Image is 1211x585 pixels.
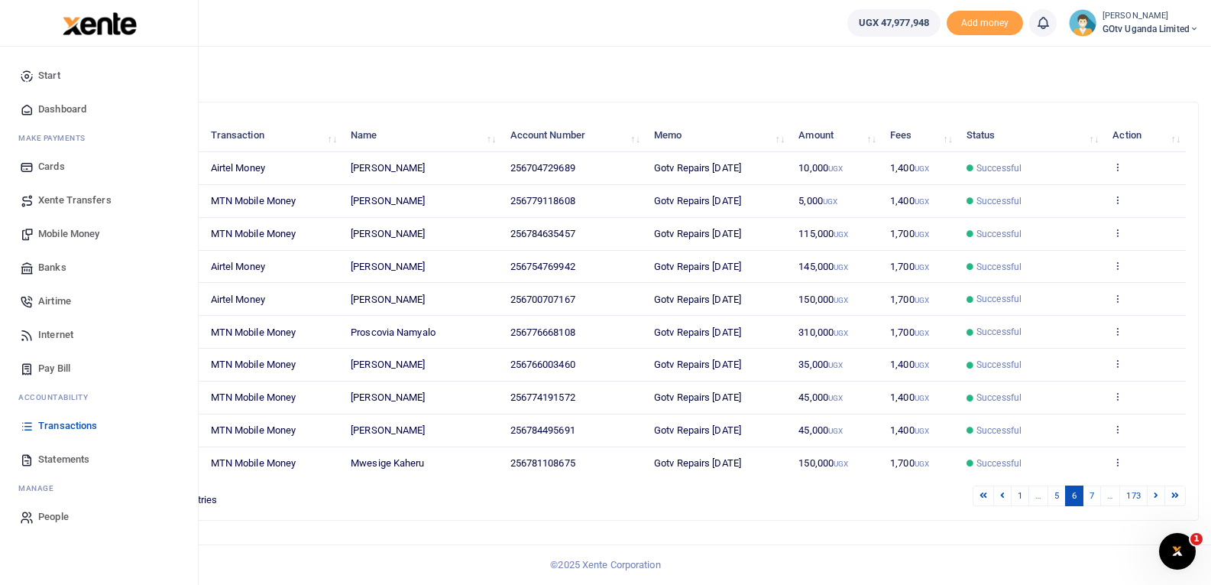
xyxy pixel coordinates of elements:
img: logo-large [63,12,137,35]
span: 35,000 [798,359,843,370]
span: 1,400 [890,195,929,206]
span: 310,000 [798,327,848,338]
img: profile-user [1069,9,1096,37]
span: Successful [976,161,1022,175]
a: 6 [1065,486,1083,506]
a: Cards [12,150,186,184]
th: Fees: activate to sort column ascending [882,119,958,152]
span: 256774191572 [510,392,575,403]
span: Airtel Money [211,261,265,272]
span: Successful [976,227,1022,241]
small: UGX [915,263,929,271]
span: 10,000 [798,162,843,174]
span: 256754769942 [510,261,575,272]
span: 1,700 [890,294,929,305]
small: UGX [915,230,929,239]
span: 1,400 [890,359,929,370]
span: [PERSON_NAME] [351,195,425,206]
span: [PERSON_NAME] [351,228,425,239]
span: 145,000 [798,261,848,272]
small: UGX [915,427,929,435]
span: Successful [976,358,1022,372]
span: Gotv Repairs [DATE] [654,457,741,469]
span: [PERSON_NAME] [351,392,425,403]
small: UGX [834,296,848,304]
span: [PERSON_NAME] [351,359,425,370]
small: UGX [915,394,929,402]
span: 256781108675 [510,457,575,469]
div: Showing 51 to 60 of 1,729 entries [71,484,529,508]
a: 5 [1047,486,1066,506]
span: 1,700 [890,327,929,338]
small: UGX [915,329,929,337]
a: Pay Bill [12,352,186,385]
span: Gotv Repairs [DATE] [654,195,741,206]
span: 45,000 [798,424,843,436]
span: 45,000 [798,392,843,403]
span: Internet [38,327,73,343]
span: 256784495691 [510,424,575,436]
span: Successful [976,194,1022,208]
span: MTN Mobile Money [211,424,296,436]
a: Add money [947,16,1023,28]
span: 1,700 [890,228,929,239]
span: 256779118608 [510,195,575,206]
small: UGX [828,164,843,173]
span: Successful [976,325,1022,339]
th: Status: activate to sort column ascending [958,119,1104,152]
span: Statements [38,452,89,467]
span: 256776668108 [510,327,575,338]
a: Xente Transfers [12,184,186,217]
span: 1,400 [890,392,929,403]
span: Xente Transfers [38,193,112,208]
span: Airtel Money [211,294,265,305]
span: MTN Mobile Money [211,327,296,338]
span: 1,400 [890,162,929,174]
span: [PERSON_NAME] [351,424,425,436]
span: Gotv Repairs [DATE] [654,162,741,174]
p: Download [58,47,1199,63]
span: Gotv Repairs [DATE] [654,228,741,239]
th: Amount: activate to sort column ascending [790,119,882,152]
th: Name: activate to sort column ascending [342,119,501,152]
span: Successful [976,424,1022,437]
span: UGX 47,977,948 [859,15,929,31]
small: UGX [834,230,848,239]
span: MTN Mobile Money [211,359,296,370]
a: 173 [1119,486,1147,506]
span: 150,000 [798,457,848,469]
span: anage [26,483,54,494]
a: Start [12,59,186,93]
span: MTN Mobile Money [211,195,296,206]
small: UGX [915,197,929,206]
span: ake Payments [26,132,86,144]
span: Transactions [38,418,97,434]
th: Memo: activate to sort column ascending [646,119,790,152]
span: MTN Mobile Money [211,392,296,403]
a: Transactions [12,409,186,443]
span: Dashboard [38,102,86,117]
span: [PERSON_NAME] [351,261,425,272]
span: Proscovia Namyalo [351,327,436,338]
small: UGX [915,164,929,173]
a: People [12,500,186,534]
th: Action: activate to sort column ascending [1104,119,1186,152]
small: UGX [915,460,929,468]
span: Add money [947,11,1023,36]
small: UGX [828,361,843,369]
span: 256704729689 [510,162,575,174]
span: MTN Mobile Money [211,457,296,469]
span: 256784635457 [510,228,575,239]
span: Banks [38,260,66,275]
span: Gotv Repairs [DATE] [654,424,741,436]
a: Banks [12,251,186,284]
span: [PERSON_NAME] [351,294,425,305]
span: 1 [1190,533,1203,545]
span: Gotv Repairs [DATE] [654,327,741,338]
small: UGX [834,329,848,337]
span: Successful [976,292,1022,306]
span: 115,000 [798,228,848,239]
span: Airtime [38,294,71,309]
a: UGX 47,977,948 [847,9,941,37]
li: Wallet ballance [841,9,947,37]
